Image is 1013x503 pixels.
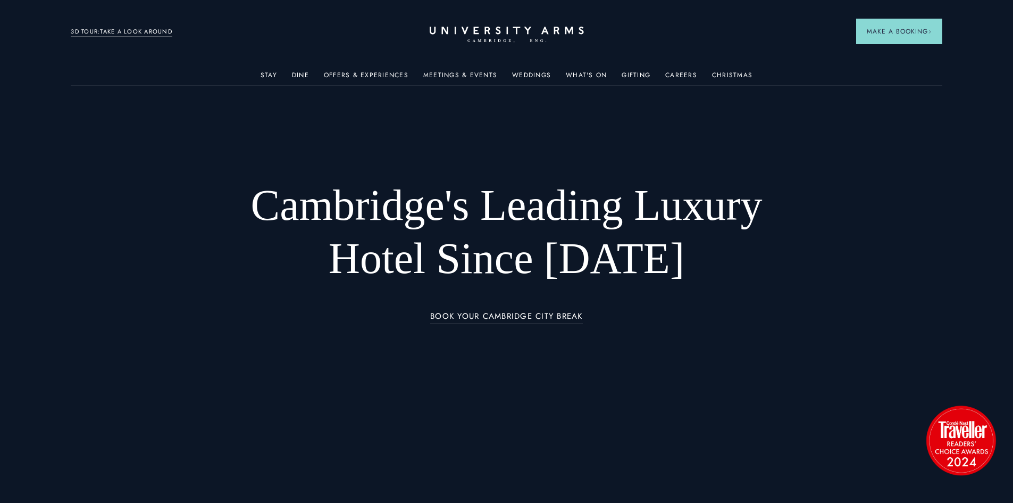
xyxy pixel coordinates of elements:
img: image-2524eff8f0c5d55edbf694693304c4387916dea5-1501x1501-png [921,400,1001,480]
a: Careers [665,71,697,85]
a: Dine [292,71,309,85]
a: Christmas [712,71,752,85]
a: Meetings & Events [423,71,497,85]
a: Stay [261,71,277,85]
button: Make a BookingArrow icon [856,19,942,44]
a: What's On [566,71,607,85]
img: Arrow icon [928,30,932,34]
a: BOOK YOUR CAMBRIDGE CITY BREAK [430,312,583,324]
a: 3D TOUR:TAKE A LOOK AROUND [71,27,172,37]
a: Weddings [512,71,551,85]
a: Offers & Experiences [324,71,408,85]
h1: Cambridge's Leading Luxury Hotel Since [DATE] [223,179,790,285]
span: Make a Booking [867,27,932,36]
a: Gifting [622,71,650,85]
a: Home [430,27,584,43]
